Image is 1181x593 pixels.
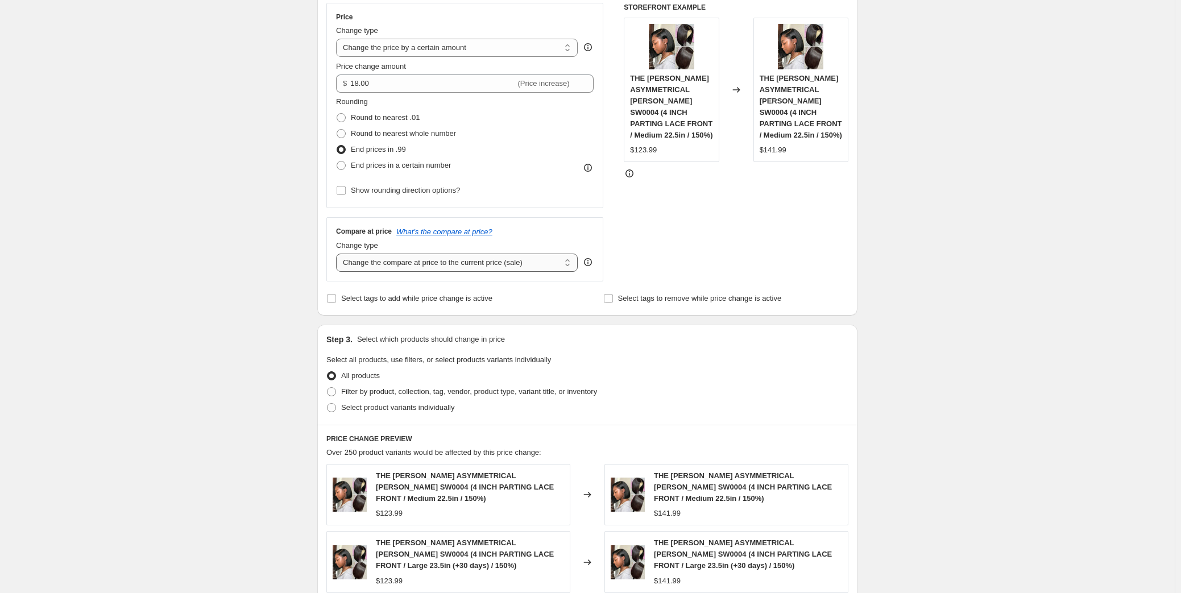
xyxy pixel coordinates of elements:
[376,538,554,570] span: THE [PERSON_NAME] ASYMMETRICAL [PERSON_NAME] SW0004 (4 INCH PARTING LACE FRONT / Large 23.5in (+3...
[624,3,848,12] h6: STOREFRONT EXAMPLE
[336,227,392,236] h3: Compare at price
[341,403,454,412] span: Select product variants individually
[376,575,403,587] div: $123.99
[654,538,832,570] span: THE [PERSON_NAME] ASYMMETRICAL [PERSON_NAME] SW0004 (4 INCH PARTING LACE FRONT / Large 23.5in (+3...
[343,79,347,88] span: $
[376,471,554,503] span: THE [PERSON_NAME] ASYMMETRICAL [PERSON_NAME] SW0004 (4 INCH PARTING LACE FRONT / Medium 22.5in / ...
[630,74,712,139] span: THE [PERSON_NAME] ASYMMETRICAL [PERSON_NAME] SW0004 (4 INCH PARTING LACE FRONT / Medium 22.5in / ...
[654,471,832,503] span: THE [PERSON_NAME] ASYMMETRICAL [PERSON_NAME] SW0004 (4 INCH PARTING LACE FRONT / Medium 22.5in / ...
[396,227,492,236] button: What's the compare at price?
[341,371,380,380] span: All products
[760,144,786,156] div: $141.99
[618,294,782,302] span: Select tags to remove while price change is active
[351,161,451,169] span: End prices in a certain number
[326,448,541,457] span: Over 250 product variants would be affected by this price change:
[654,508,681,519] div: $141.99
[333,545,367,579] img: the-rihanna-asymmetrical-bob-wig-sw0004-superbwigs-820_80x.jpg
[611,545,645,579] img: the-rihanna-asymmetrical-bob-wig-sw0004-superbwigs-820_80x.jpg
[778,24,823,69] img: the-rihanna-asymmetrical-bob-wig-sw0004-superbwigs-820_80x.jpg
[326,434,848,443] h6: PRICE CHANGE PREVIEW
[351,145,406,154] span: End prices in .99
[518,79,570,88] span: (Price increase)
[351,129,456,138] span: Round to nearest whole number
[649,24,694,69] img: the-rihanna-asymmetrical-bob-wig-sw0004-superbwigs-820_80x.jpg
[357,334,505,345] p: Select which products should change in price
[336,62,406,71] span: Price change amount
[376,508,403,519] div: $123.99
[760,74,842,139] span: THE [PERSON_NAME] ASYMMETRICAL [PERSON_NAME] SW0004 (4 INCH PARTING LACE FRONT / Medium 22.5in / ...
[336,241,378,250] span: Change type
[333,478,367,512] img: the-rihanna-asymmetrical-bob-wig-sw0004-superbwigs-820_80x.jpg
[326,334,353,345] h2: Step 3.
[582,42,594,53] div: help
[326,355,551,364] span: Select all products, use filters, or select products variants individually
[350,74,515,93] input: -10.00
[654,575,681,587] div: $141.99
[611,478,645,512] img: the-rihanna-asymmetrical-bob-wig-sw0004-superbwigs-820_80x.jpg
[351,186,460,194] span: Show rounding direction options?
[630,144,657,156] div: $123.99
[336,97,368,106] span: Rounding
[336,13,353,22] h3: Price
[341,387,597,396] span: Filter by product, collection, tag, vendor, product type, variant title, or inventory
[336,26,378,35] span: Change type
[341,294,492,302] span: Select tags to add while price change is active
[582,256,594,268] div: help
[351,113,420,122] span: Round to nearest .01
